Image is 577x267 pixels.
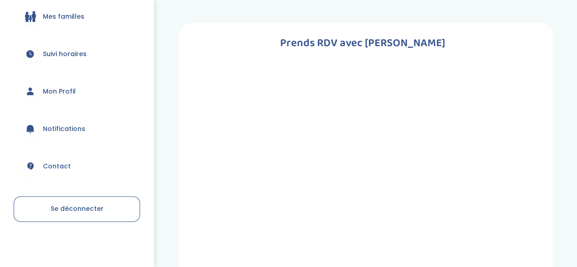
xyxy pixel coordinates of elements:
[192,34,532,52] h1: Prends RDV avec [PERSON_NAME]
[14,75,140,108] a: Mon Profil
[14,37,140,70] a: Suivi horaires
[43,162,71,171] span: Contact
[14,196,140,222] a: Se déconnecter
[43,49,87,59] span: Suivi horaires
[51,204,104,213] span: Se déconnecter
[43,12,84,21] span: Mes familles
[43,124,85,134] span: Notifications
[43,87,76,96] span: Mon Profil
[14,112,140,145] a: Notifications
[14,150,140,183] a: Contact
